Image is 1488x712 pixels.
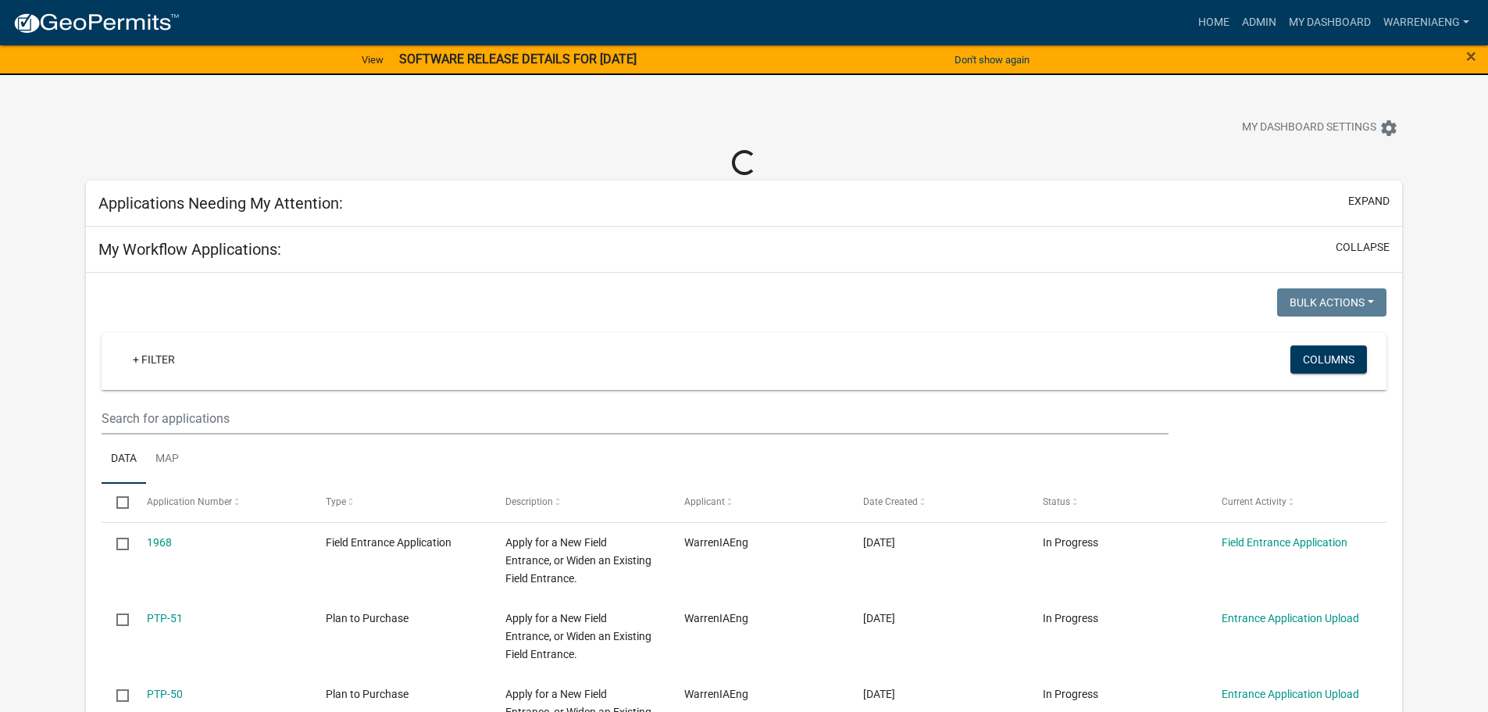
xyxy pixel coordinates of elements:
button: Don't show again [948,47,1036,73]
a: PTP-51 [147,612,183,624]
button: My Dashboard Settingssettings [1229,113,1411,143]
a: Home [1192,8,1236,38]
datatable-header-cell: Description [490,484,669,521]
span: Apply for a New Field Entrance, or Widen an Existing Field Entrance. [505,536,651,585]
span: Plan to Purchase [326,688,409,700]
span: Applicant [684,496,725,507]
span: × [1466,45,1476,67]
a: Field Entrance Application [1222,536,1347,549]
datatable-header-cell: Applicant [669,484,848,521]
button: Bulk Actions [1277,288,1386,317]
span: Current Activity [1222,496,1286,507]
a: 1968 [147,536,172,549]
a: WarrenIAEng [1377,8,1476,38]
a: Admin [1236,8,1283,38]
span: In Progress [1043,536,1098,549]
a: Entrance Application Upload [1222,688,1359,700]
input: Search for applications [102,403,1168,435]
a: View [355,47,390,73]
span: 09/16/2025 [863,688,895,700]
span: Status [1043,496,1070,507]
strong: SOFTWARE RELEASE DETAILS FOR [DATE] [399,52,637,66]
datatable-header-cell: Current Activity [1207,484,1386,521]
datatable-header-cell: Application Number [132,484,311,521]
span: WarrenIAEng [684,612,748,624]
span: Date Created [863,496,918,507]
span: In Progress [1043,612,1098,624]
a: My Dashboard [1283,8,1377,38]
h5: My Workflow Applications: [98,240,281,259]
span: Plan to Purchase [326,612,409,624]
button: expand [1348,193,1390,209]
span: Field Entrance Application [326,536,451,549]
span: 09/16/2025 [863,612,895,624]
a: Data [102,435,146,485]
button: Columns [1290,345,1367,374]
a: PTP-50 [147,688,183,700]
button: collapse [1336,239,1390,256]
a: Map [146,435,188,485]
datatable-header-cell: Status [1028,484,1207,521]
span: Application Number [147,496,232,507]
span: Type [326,496,346,507]
span: My Dashboard Settings [1242,119,1376,138]
span: In Progress [1043,688,1098,700]
span: Apply for a New Field Entrance, or Widen an Existing Field Entrance. [505,612,651,660]
span: WarrenIAEng [684,688,748,700]
i: settings [1379,119,1398,138]
a: Entrance Application Upload [1222,612,1359,624]
span: Description [505,496,553,507]
span: 09/22/2025 [863,536,895,549]
datatable-header-cell: Select [102,484,131,521]
datatable-header-cell: Date Created [848,484,1027,521]
datatable-header-cell: Type [311,484,490,521]
h5: Applications Needing My Attention: [98,194,343,213]
span: WarrenIAEng [684,536,748,549]
button: Close [1466,47,1476,66]
a: + Filter [120,345,187,374]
